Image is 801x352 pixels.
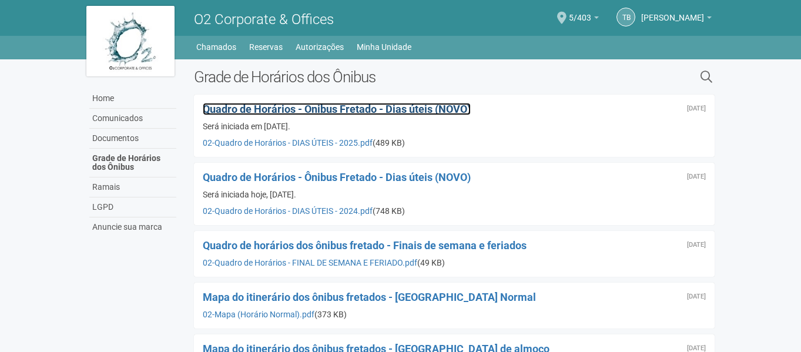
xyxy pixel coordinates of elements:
[203,121,706,132] div: Será iniciada em [DATE].
[641,2,704,22] span: Tatiana Buxbaum Grecco
[203,138,373,147] a: 02-Quadro de Horários - DIAS ÚTEIS - 2025.pdf
[203,189,706,200] div: Será iniciada hoje, [DATE].
[687,105,706,112] div: Sexta-feira, 24 de janeiro de 2025 às 19:36
[687,293,706,300] div: Sexta-feira, 23 de outubro de 2020 às 16:54
[89,197,176,217] a: LGPD
[203,291,536,303] a: Mapa do itinerário dos ônibus fretados - [GEOGRAPHIC_DATA] Normal
[569,15,599,24] a: 5/403
[249,39,283,55] a: Reservas
[203,206,373,216] a: 02-Quadro de Horários - DIAS ÚTEIS - 2024.pdf
[357,39,411,55] a: Minha Unidade
[89,177,176,197] a: Ramais
[194,11,334,28] span: O2 Corporate & Offices
[194,68,580,86] h2: Grade de Horários dos Ônibus
[687,173,706,180] div: Segunda-feira, 13 de maio de 2024 às 11:08
[203,206,706,216] div: (748 KB)
[687,345,706,352] div: Sexta-feira, 23 de outubro de 2020 às 16:53
[89,217,176,237] a: Anuncie sua marca
[203,257,706,268] div: (49 KB)
[641,15,712,24] a: [PERSON_NAME]
[86,6,175,76] img: logo.jpg
[296,39,344,55] a: Autorizações
[203,171,471,183] a: Quadro de Horários - Ônibus Fretado - Dias úteis (NOVO)
[89,129,176,149] a: Documentos
[616,8,635,26] a: TB
[89,149,176,177] a: Grade de Horários dos Ônibus
[203,258,417,267] a: 02-Quadro de Horários - FINAL DE SEMANA E FERIADO.pdf
[203,309,706,320] div: (373 KB)
[569,2,591,22] span: 5/403
[89,89,176,109] a: Home
[687,242,706,249] div: Sexta-feira, 23 de outubro de 2020 às 16:55
[196,39,236,55] a: Chamados
[89,109,176,129] a: Comunicados
[203,239,527,252] a: Quadro de horários dos ônibus fretado - Finais de semana e feriados
[203,103,471,115] a: Quadro de Horários - Ônibus Fretado - Dias úteis (NOVO)
[203,310,314,319] a: 02-Mapa (Horário Normal).pdf
[203,138,706,148] div: (489 KB)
